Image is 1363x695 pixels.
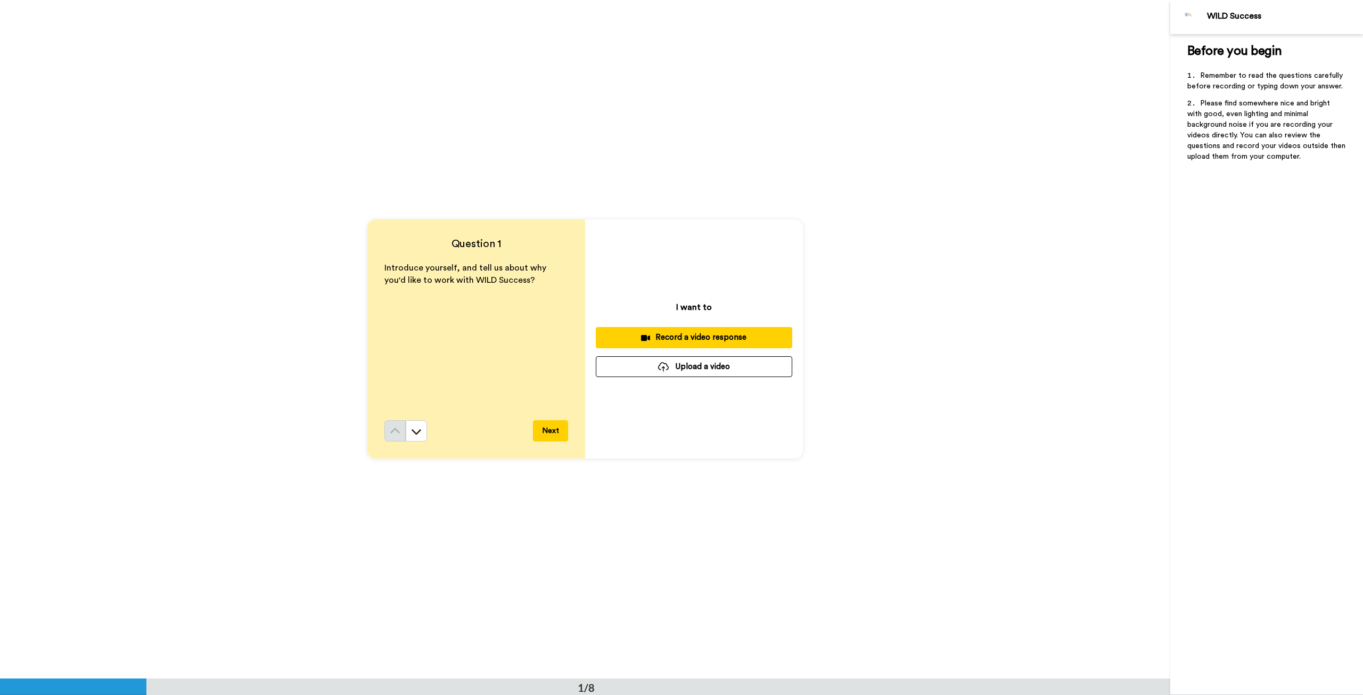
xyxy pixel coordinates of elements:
[676,301,712,314] p: I want to
[596,356,792,377] button: Upload a video
[1187,100,1348,160] span: Please find somewhere nice and bright with good, even lighting and minimal background noise if yo...
[604,332,784,343] div: Record a video response
[561,680,612,695] div: 1/8
[384,264,548,284] span: Introduce yourself, and tell us about why you'd like to work with WILD Success?
[1207,11,1362,21] div: WILD Success
[384,236,568,251] h4: Question 1
[1187,72,1345,90] span: Remember to read the questions carefully before recording or typing down your answer.
[1187,45,1282,58] span: Before you begin
[533,420,568,441] button: Next
[596,327,792,348] button: Record a video response
[1176,4,1202,30] img: Profile Image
